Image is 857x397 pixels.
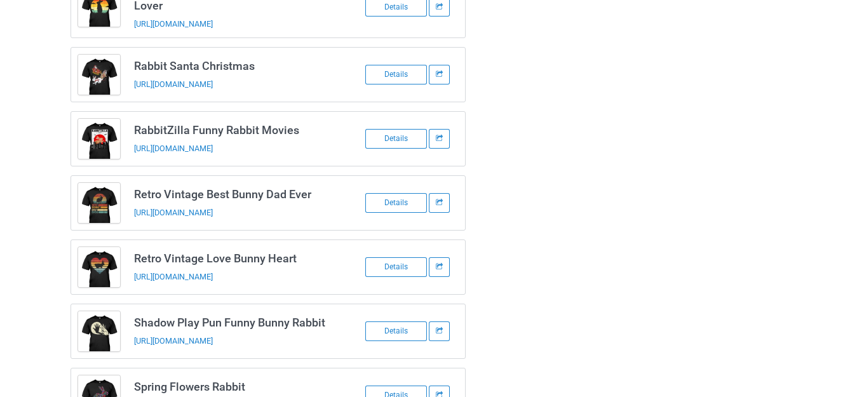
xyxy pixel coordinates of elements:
[134,187,335,201] h3: Retro Vintage Best Bunny Dad Ever
[134,123,335,137] h3: RabbitZilla Funny Rabbit Movies
[365,129,427,149] div: Details
[134,144,213,153] a: [URL][DOMAIN_NAME]
[365,261,429,271] a: Details
[134,251,335,266] h3: Retro Vintage Love Bunny Heart
[134,379,335,394] h3: Spring Flowers Rabbit
[365,133,429,143] a: Details
[134,19,213,29] a: [URL][DOMAIN_NAME]
[134,79,213,89] a: [URL][DOMAIN_NAME]
[365,257,427,277] div: Details
[134,272,213,281] a: [URL][DOMAIN_NAME]
[365,69,429,79] a: Details
[365,321,427,341] div: Details
[365,197,429,207] a: Details
[365,1,429,11] a: Details
[134,208,213,217] a: [URL][DOMAIN_NAME]
[365,325,429,335] a: Details
[365,193,427,213] div: Details
[134,336,213,346] a: [URL][DOMAIN_NAME]
[134,58,335,73] h3: Rabbit Santa Christmas
[134,315,335,330] h3: Shadow Play Pun Funny Bunny Rabbit
[365,65,427,84] div: Details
